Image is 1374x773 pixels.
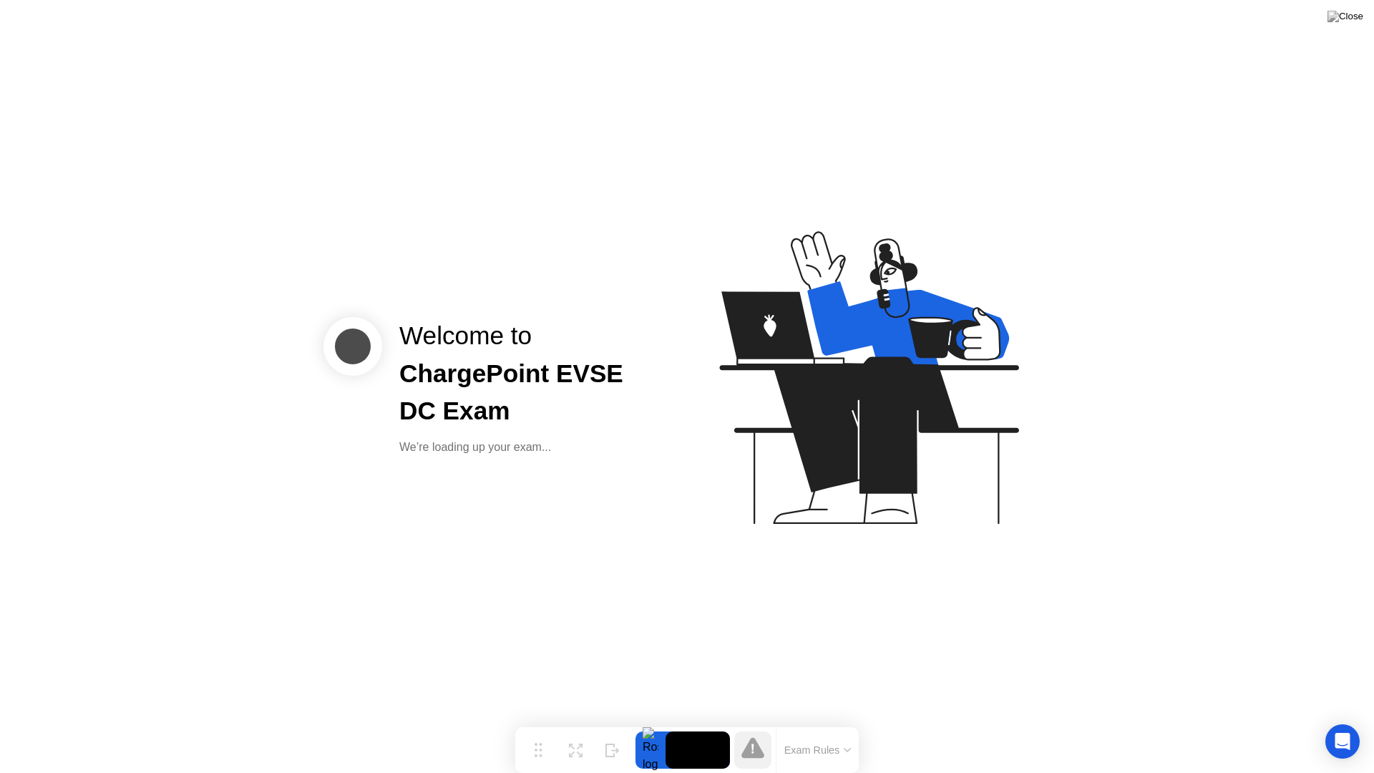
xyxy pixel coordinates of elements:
[1327,11,1363,22] img: Close
[780,744,856,757] button: Exam Rules
[399,355,664,431] div: ChargePoint EVSE DC Exam
[399,317,664,355] div: Welcome to
[399,439,664,456] div: We’re loading up your exam...
[1325,724,1360,759] div: Open Intercom Messenger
